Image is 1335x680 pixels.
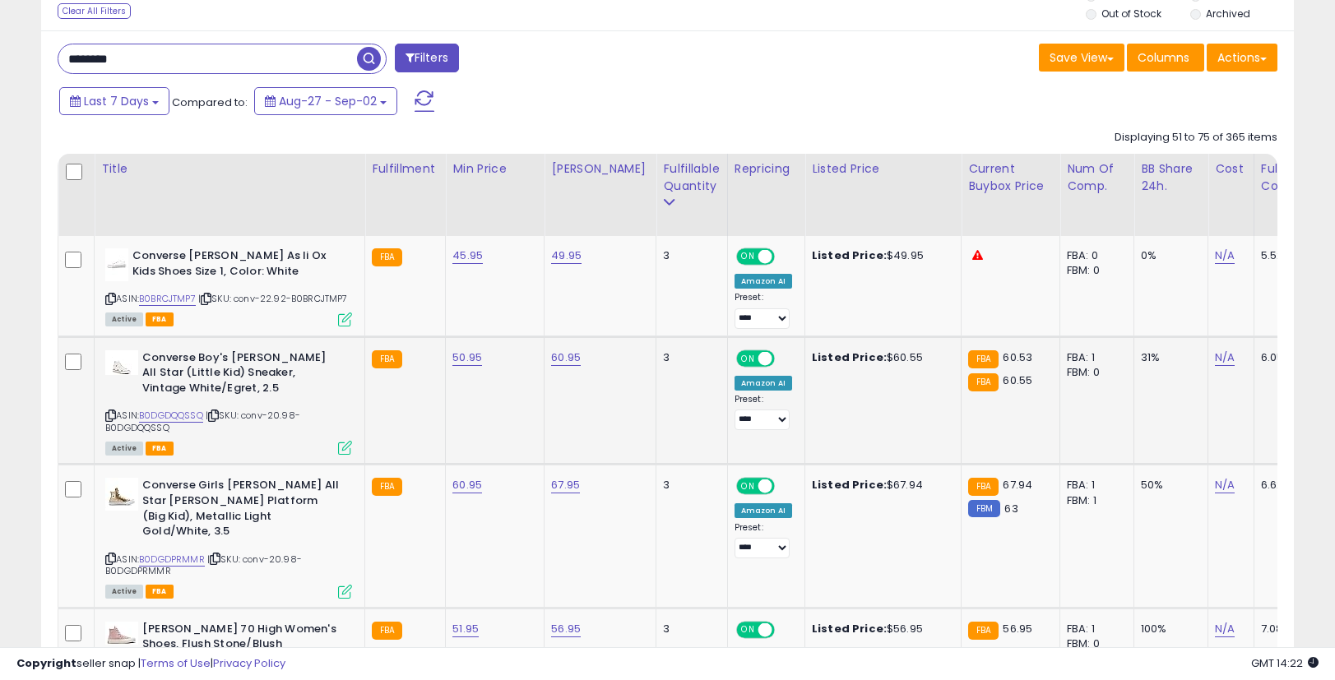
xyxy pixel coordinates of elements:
a: N/A [1215,621,1235,637]
span: FBA [146,585,174,599]
a: 67.95 [551,477,580,493]
a: 56.95 [551,621,581,637]
button: Columns [1127,44,1204,72]
span: All listings currently available for purchase on Amazon [105,585,143,599]
small: FBA [968,478,999,496]
span: 2025-09-16 14:22 GMT [1251,655,1319,671]
div: seller snap | | [16,656,285,672]
a: 60.95 [551,349,581,366]
div: ASIN: [105,478,352,596]
div: Preset: [735,292,792,329]
b: [PERSON_NAME] 70 High Women's Shoes, Flush Stone/Blush Hush/Egret, Size 5.5 [142,622,342,672]
small: FBA [968,350,999,368]
span: ON [738,622,758,636]
div: 3 [663,478,714,493]
div: ASIN: [105,248,352,325]
div: Current Buybox Price [968,160,1053,195]
b: Converse [PERSON_NAME] As Ii Ox Kids Shoes Size 1, Color: White [132,248,332,283]
div: FBA: 1 [1067,478,1121,493]
span: All listings currently available for purchase on Amazon [105,442,143,456]
div: 7.08 [1261,622,1319,636]
div: Repricing [735,160,798,178]
img: 31TMZmt76CL._SL40_.jpg [105,478,138,511]
div: Title [101,160,358,178]
div: 6.62 [1261,478,1319,493]
b: Listed Price: [812,247,887,263]
small: FBA [968,622,999,640]
img: 31INEdcSfEL._SL40_.jpg [105,622,138,645]
a: 51.95 [452,621,479,637]
span: ON [738,351,758,365]
div: BB Share 24h. [1141,160,1201,195]
a: B0DGDQQSSQ [139,409,203,423]
div: FBA: 1 [1067,622,1121,636]
span: Aug-27 - Sep-02 [279,93,377,109]
span: Last 7 Days [84,93,149,109]
div: 31% [1141,350,1195,365]
button: Save View [1039,44,1124,72]
span: OFF [772,351,798,365]
a: N/A [1215,247,1235,264]
div: Listed Price [812,160,954,178]
a: B0BRCJTMP7 [139,292,196,306]
div: $60.55 [812,350,948,365]
span: OFF [772,250,798,264]
div: Amazon AI [735,503,792,518]
div: 0% [1141,248,1195,263]
div: 3 [663,248,714,263]
a: Privacy Policy [213,655,285,671]
div: Fulfillment Cost [1261,160,1324,195]
div: 100% [1141,622,1195,636]
div: Cost [1215,160,1247,178]
small: FBA [372,350,402,368]
span: OFF [772,479,798,493]
b: Listed Price: [812,477,887,493]
a: 50.95 [452,349,482,366]
small: FBA [968,373,999,391]
small: FBA [372,248,402,266]
span: 60.53 [1003,349,1032,365]
span: OFF [772,622,798,636]
small: FBA [372,622,402,640]
div: Amazon AI [735,274,792,289]
div: Fulfillable Quantity [663,160,720,195]
a: 45.95 [452,247,483,264]
span: Columns [1138,49,1189,66]
button: Filters [395,44,459,72]
div: Fulfillment [372,160,438,178]
img: 21p1RPjUdLL._SL40_.jpg [105,248,128,281]
small: FBA [372,478,402,496]
div: $67.94 [812,478,948,493]
span: FBA [146,442,174,456]
div: $49.95 [812,248,948,263]
div: Num of Comp. [1067,160,1127,195]
span: | SKU: conv-20.98-B0DGDPRMMR [105,553,302,577]
a: 60.95 [452,477,482,493]
span: 56.95 [1003,621,1032,636]
div: FBA: 0 [1067,248,1121,263]
label: Archived [1206,7,1250,21]
button: Last 7 Days [59,87,169,115]
div: $56.95 [812,622,948,636]
div: FBM: 0 [1067,263,1121,278]
span: ON [738,250,758,264]
b: Listed Price: [812,621,887,636]
div: 3 [663,622,714,636]
div: [PERSON_NAME] [551,160,649,178]
span: Compared to: [172,95,248,110]
div: Displaying 51 to 75 of 365 items [1115,130,1277,146]
span: | SKU: conv-20.98-B0DGDQQSSQ [105,409,300,433]
span: All listings currently available for purchase on Amazon [105,312,143,326]
label: Out of Stock [1101,7,1161,21]
div: FBA: 1 [1067,350,1121,365]
div: Preset: [735,522,792,559]
div: 5.52 [1261,248,1319,263]
small: FBM [968,500,1000,517]
b: Listed Price: [812,349,887,365]
div: FBM: 1 [1067,493,1121,508]
div: 50% [1141,478,1195,493]
span: 63 [1004,501,1017,516]
span: | SKU: conv-22.92-B0BRCJTMP7 [198,292,348,305]
button: Aug-27 - Sep-02 [254,87,397,115]
span: FBA [146,312,174,326]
